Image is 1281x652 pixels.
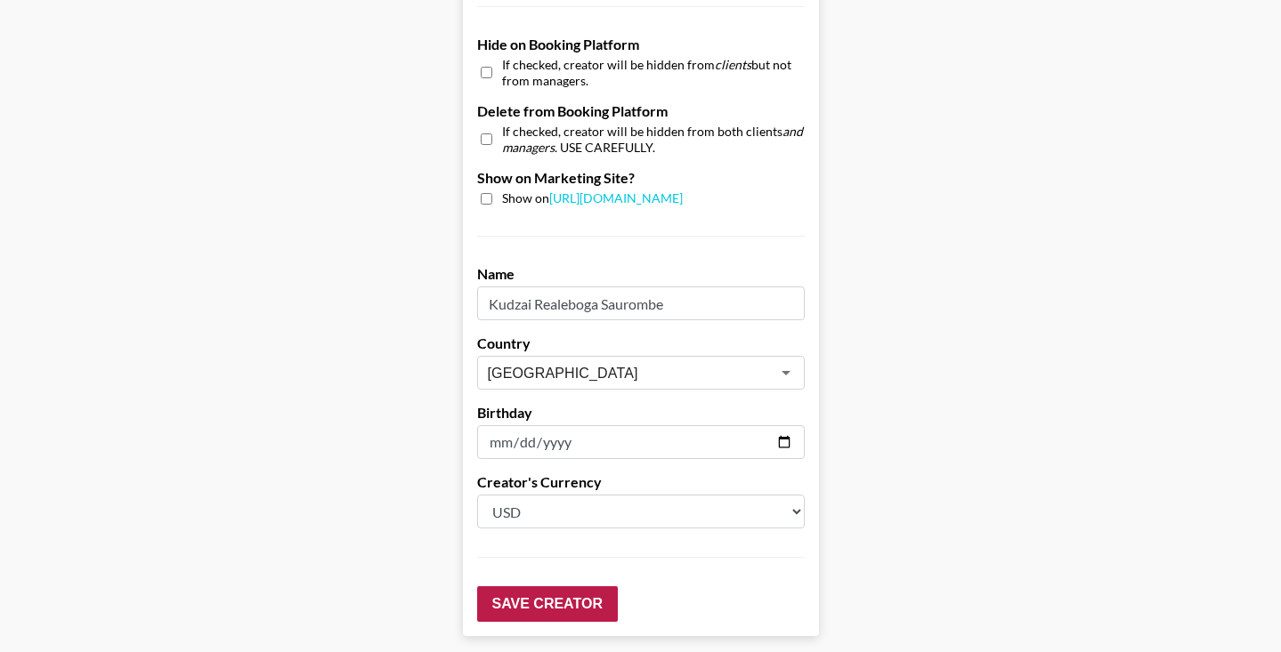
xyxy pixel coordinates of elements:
[502,190,683,207] span: Show on
[774,360,799,385] button: Open
[502,124,803,155] em: and managers
[477,586,618,622] input: Save Creator
[477,265,805,283] label: Name
[477,473,805,491] label: Creator's Currency
[477,334,805,352] label: Country
[715,57,751,72] em: clients
[502,57,805,88] span: If checked, creator will be hidden from but not from managers.
[477,102,805,120] label: Delete from Booking Platform
[477,36,805,53] label: Hide on Booking Platform
[477,169,805,187] label: Show on Marketing Site?
[502,124,805,155] span: If checked, creator will be hidden from both clients . USE CAREFULLY.
[477,404,805,422] label: Birthday
[549,190,683,205] a: [URL][DOMAIN_NAME]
